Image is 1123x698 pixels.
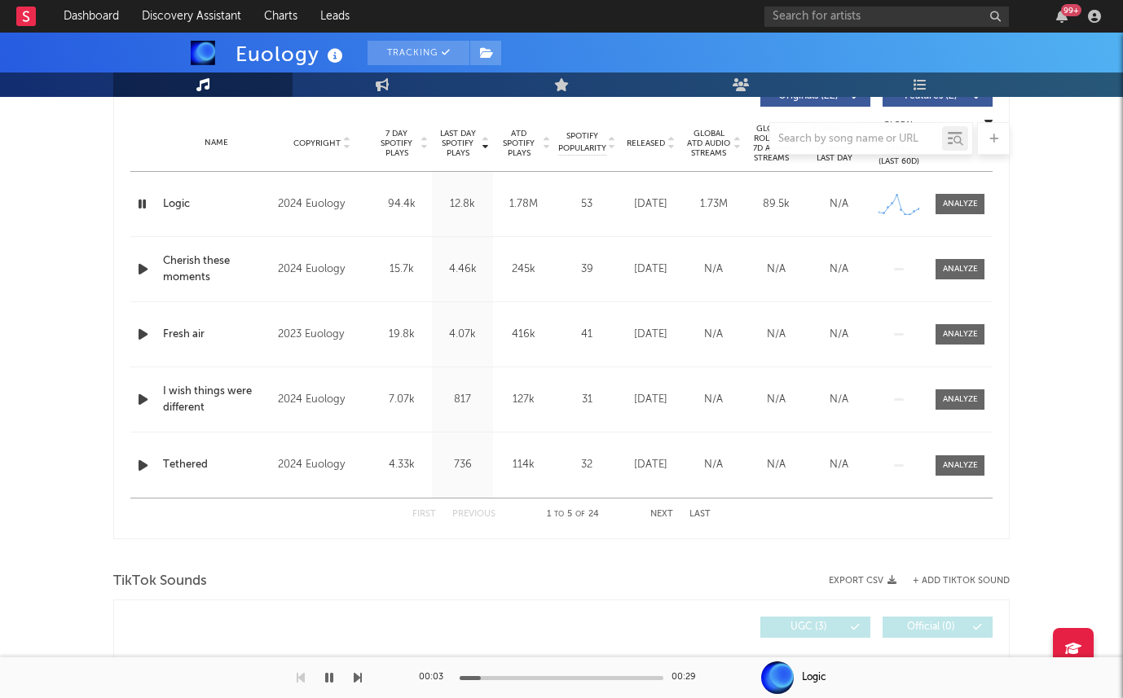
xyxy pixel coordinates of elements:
[749,196,804,213] div: 89.5k
[1056,10,1068,23] button: 99+
[686,196,741,213] div: 1.73M
[278,195,367,214] div: 2024 Euology
[874,119,923,168] div: Global Streaming Trend (Last 60D)
[812,327,866,343] div: N/A
[686,457,741,473] div: N/A
[368,41,469,65] button: Tracking
[812,196,866,213] div: N/A
[558,457,615,473] div: 32
[375,327,428,343] div: 19.8k
[812,261,866,278] div: N/A
[1061,4,1081,16] div: 99 +
[623,327,678,343] div: [DATE]
[812,392,866,408] div: N/A
[558,392,615,408] div: 31
[829,576,896,586] button: Export CSV
[375,457,428,473] div: 4.33k
[650,510,673,519] button: Next
[236,41,347,68] div: Euology
[623,196,678,213] div: [DATE]
[672,668,704,687] div: 00:29
[163,457,270,473] a: Tethered
[113,572,207,591] span: TikTok Sounds
[436,327,489,343] div: 4.07k
[702,656,768,676] span: Total Engagements
[623,392,678,408] div: [DATE]
[497,196,550,213] div: 1.78M
[893,622,968,632] span: Official ( 0 )
[528,505,618,525] div: 1 5 24
[375,261,428,278] div: 15.7k
[686,261,741,278] div: N/A
[554,511,564,518] span: to
[278,390,367,410] div: 2024 Euology
[436,261,489,278] div: 4.46k
[749,327,804,343] div: N/A
[558,196,615,213] div: 53
[771,622,846,632] span: UGC ( 3 )
[450,656,516,676] span: Videos (last 7 days)
[558,327,615,343] div: 41
[497,261,550,278] div: 245k
[163,327,270,343] a: Fresh air
[689,510,711,519] button: Last
[760,617,870,638] button: UGC(3)
[436,392,489,408] div: 817
[802,670,826,685] div: Logic
[913,577,1010,586] button: + Add TikTok Sound
[812,457,866,473] div: N/A
[375,392,428,408] div: 7.07k
[419,668,451,687] div: 00:03
[163,384,270,415] a: I wish things were different
[883,617,993,638] button: Official(0)
[497,392,550,408] div: 127k
[686,392,741,408] div: N/A
[575,511,585,518] span: of
[558,261,615,278] div: 39
[278,325,367,345] div: 2023 Euology
[412,510,436,519] button: First
[764,7,1009,27] input: Search for artists
[896,577,1010,586] button: + Add TikTok Sound
[686,327,741,343] div: N/A
[452,510,495,519] button: Previous
[163,253,270,285] a: Cherish these moments
[749,392,804,408] div: N/A
[497,457,550,473] div: 114k
[278,260,367,279] div: 2024 Euology
[375,196,428,213] div: 94.4k
[436,196,489,213] div: 12.8k
[497,327,550,343] div: 416k
[163,196,270,213] a: Logic
[770,133,942,146] input: Search by song name or URL
[749,261,804,278] div: N/A
[436,457,489,473] div: 736
[278,455,367,475] div: 2024 Euology
[749,457,804,473] div: N/A
[623,457,678,473] div: [DATE]
[623,261,678,278] div: [DATE]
